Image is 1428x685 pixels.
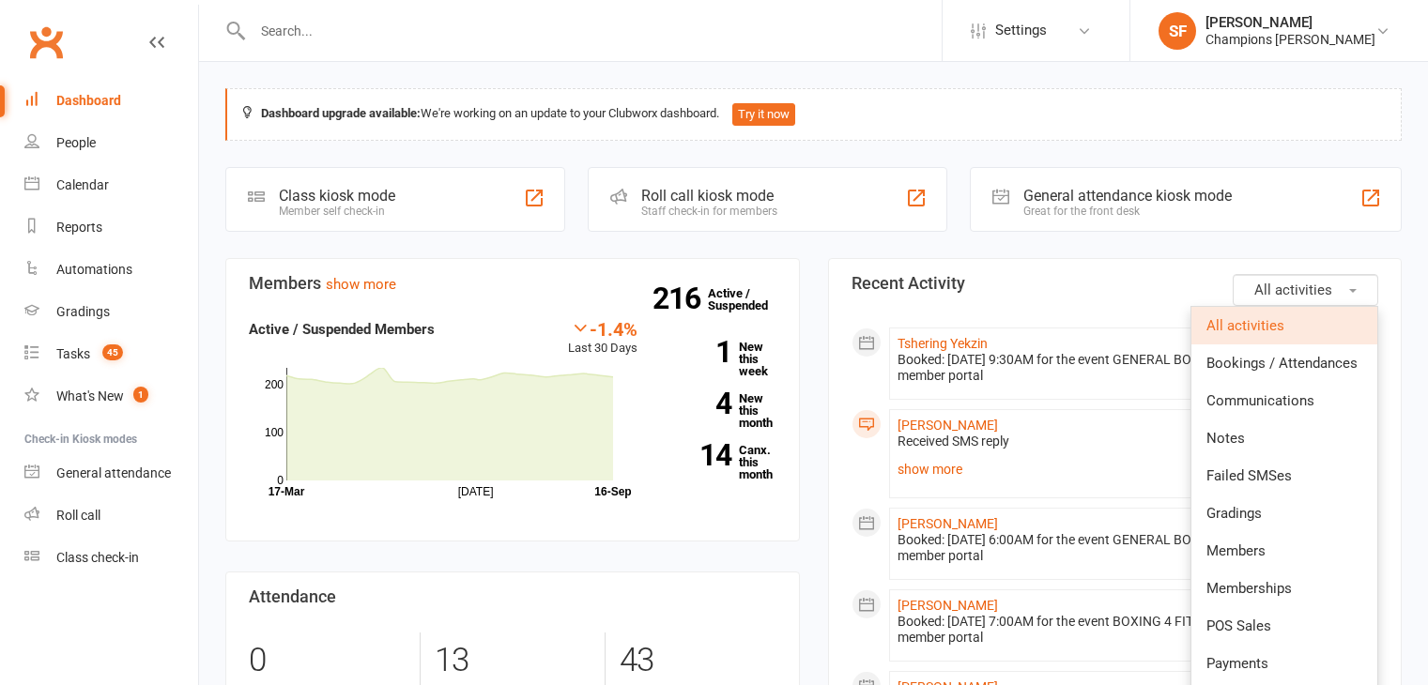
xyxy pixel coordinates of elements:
a: Bookings / Attendances [1191,344,1377,382]
a: Notes [1191,419,1377,457]
a: show more [326,276,396,293]
a: Reports [24,206,198,249]
span: Payments [1206,655,1268,672]
span: Settings [995,9,1047,52]
div: -1.4% [568,318,637,339]
a: Memberships [1191,570,1377,607]
a: 1New this week [666,341,776,377]
a: Class kiosk mode [24,537,198,579]
div: Class kiosk mode [279,187,395,205]
span: 1 [133,387,148,403]
div: We're working on an update to your Clubworx dashboard. [225,88,1402,141]
span: Members [1206,542,1266,559]
div: General attendance [56,465,171,480]
a: POS Sales [1191,607,1377,645]
div: People [56,135,96,150]
div: Last 30 Days [568,318,637,358]
h3: Recent Activity [852,274,1379,293]
div: Tasks [56,346,90,361]
div: Booked: [DATE] 9:30AM for the event GENERAL BOXING, from the member portal [898,352,1309,384]
a: Tasks 45 [24,333,198,375]
a: Gradings [24,291,198,333]
span: All activities [1206,317,1284,334]
strong: 216 [653,284,708,312]
a: show more [898,456,1309,482]
div: What's New [56,388,124,403]
a: Dashboard [24,80,198,122]
div: Reports [56,220,102,235]
div: Dashboard [56,93,121,108]
div: Champions [PERSON_NAME] [1205,31,1375,48]
h3: Members [249,274,776,293]
a: [PERSON_NAME] [898,598,998,613]
div: Roll call [56,508,100,523]
span: Notes [1206,430,1245,447]
div: Staff check-in for members [641,205,777,218]
div: Roll call kiosk mode [641,187,777,205]
div: SF [1159,12,1196,50]
span: All activities [1254,282,1332,298]
strong: 1 [666,338,731,366]
a: Tshering Yekzin [898,336,988,351]
div: General attendance kiosk mode [1023,187,1232,205]
strong: 14 [666,441,731,469]
div: Class check-in [56,550,139,565]
strong: 4 [666,389,731,418]
a: What's New1 [24,375,198,418]
strong: Active / Suspended Members [249,321,435,338]
a: Communications [1191,382,1377,419]
a: Clubworx [23,19,69,66]
a: Automations [24,249,198,291]
a: People [24,122,198,164]
span: Memberships [1206,580,1292,597]
a: Calendar [24,164,198,206]
a: 4New this month [666,392,776,429]
div: Booked: [DATE] 6:00AM for the event GENERAL BOXING, from the member portal [898,532,1309,564]
div: Calendar [56,177,109,192]
a: Gradings [1191,495,1377,532]
button: All activities [1233,274,1378,306]
a: Roll call [24,495,198,537]
div: [PERSON_NAME] [1205,14,1375,31]
a: 216Active / Suspended [708,273,791,326]
span: 45 [102,344,123,360]
div: Gradings [56,304,110,319]
h3: Attendance [249,587,776,606]
div: Received SMS reply [898,434,1309,449]
a: [PERSON_NAME] [898,418,998,433]
span: Communications [1206,392,1314,409]
a: General attendance kiosk mode [24,452,198,495]
div: Great for the front desk [1023,205,1232,218]
a: 14Canx. this month [666,444,776,480]
a: Payments [1191,645,1377,682]
button: Try it now [732,103,795,126]
span: Failed SMSes [1206,467,1292,484]
a: Failed SMSes [1191,457,1377,495]
div: Booked: [DATE] 7:00AM for the event BOXING 4 FITNESS , from the member portal [898,614,1309,646]
a: [PERSON_NAME] [898,516,998,531]
span: Gradings [1206,505,1262,522]
div: Member self check-in [279,205,395,218]
a: Members [1191,532,1377,570]
a: All activities [1191,307,1377,344]
span: Bookings / Attendances [1206,355,1358,372]
strong: Dashboard upgrade available: [261,106,421,120]
div: Automations [56,262,132,277]
input: Search... [247,18,942,44]
span: POS Sales [1206,617,1271,634]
